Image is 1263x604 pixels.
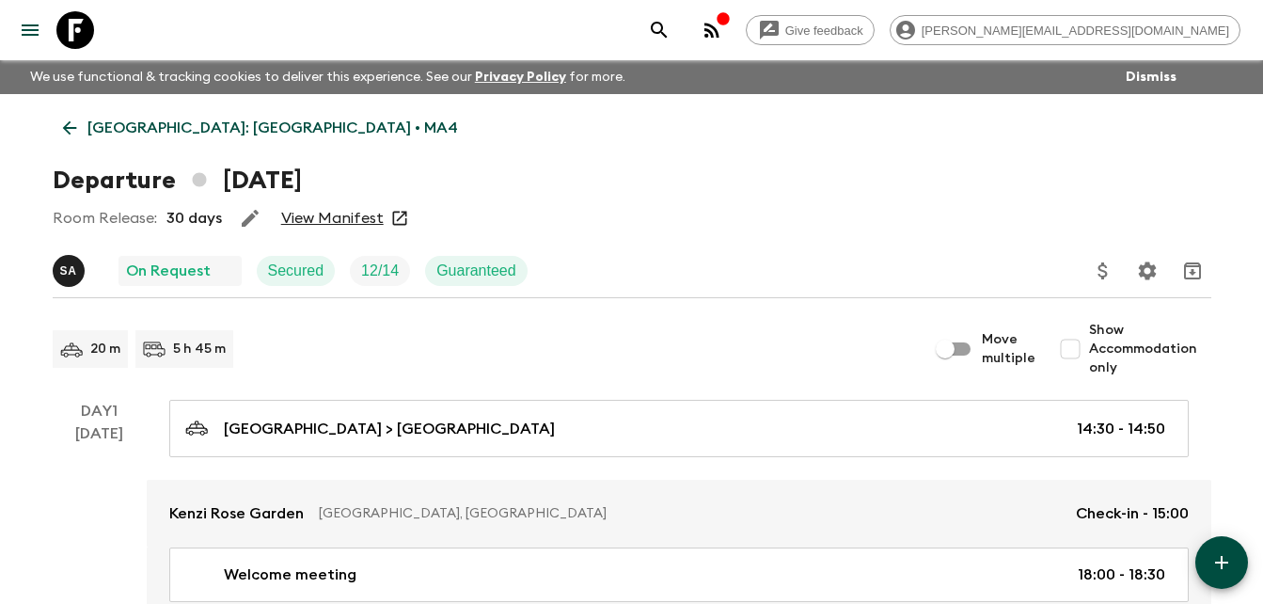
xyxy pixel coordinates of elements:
p: On Request [126,260,211,282]
p: 14:30 - 14:50 [1077,418,1165,440]
p: [GEOGRAPHIC_DATA] > [GEOGRAPHIC_DATA] [224,418,555,440]
p: Secured [268,260,324,282]
p: Day 1 [53,400,147,422]
h1: Departure [DATE] [53,162,302,199]
p: Check-in - 15:00 [1076,502,1189,525]
p: We use functional & tracking cookies to deliver this experience. See our for more. [23,60,633,94]
p: 20 m [90,340,120,358]
p: S A [60,263,77,278]
p: 5 h 45 m [173,340,226,358]
a: Welcome meeting18:00 - 18:30 [169,548,1189,602]
a: [GEOGRAPHIC_DATA] > [GEOGRAPHIC_DATA]14:30 - 14:50 [169,400,1189,457]
p: Room Release: [53,207,157,230]
button: search adventures [640,11,678,49]
a: Kenzi Rose Garden[GEOGRAPHIC_DATA], [GEOGRAPHIC_DATA]Check-in - 15:00 [147,480,1211,548]
button: Update Price, Early Bird Discount and Costs [1084,252,1122,290]
button: Archive (Completed, Cancelled or Unsynced Departures only) [1174,252,1211,290]
a: View Manifest [281,209,384,228]
span: Show Accommodation only [1089,321,1211,377]
button: SA [53,255,88,287]
button: Settings [1129,252,1166,290]
button: menu [11,11,49,49]
div: Secured [257,256,336,286]
p: Kenzi Rose Garden [169,502,304,525]
p: Welcome meeting [224,564,356,586]
span: Give feedback [775,24,874,38]
p: [GEOGRAPHIC_DATA], [GEOGRAPHIC_DATA] [319,504,1061,523]
span: Move multiple [982,330,1036,368]
a: Give feedback [746,15,875,45]
span: [PERSON_NAME][EMAIL_ADDRESS][DOMAIN_NAME] [911,24,1239,38]
p: 12 / 14 [361,260,399,282]
p: 30 days [166,207,222,230]
p: [GEOGRAPHIC_DATA]: [GEOGRAPHIC_DATA] • MA4 [87,117,458,139]
a: Privacy Policy [475,71,566,84]
p: 18:00 - 18:30 [1078,564,1165,586]
p: Guaranteed [436,260,516,282]
span: Samir Achahri [53,261,88,276]
div: [PERSON_NAME][EMAIL_ADDRESS][DOMAIN_NAME] [890,15,1240,45]
button: Dismiss [1121,64,1181,90]
a: [GEOGRAPHIC_DATA]: [GEOGRAPHIC_DATA] • MA4 [53,109,468,147]
div: Trip Fill [350,256,410,286]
